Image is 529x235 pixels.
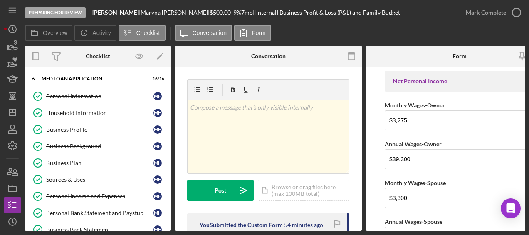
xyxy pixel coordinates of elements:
[253,9,400,16] div: | [Internal] Business Profit & Loss (P&L) and Family Budget
[119,25,166,41] button: Checklist
[29,138,166,155] a: Business BackgroundMH
[153,209,162,217] div: M H
[501,198,521,218] div: Open Intercom Messenger
[29,88,166,105] a: Personal InformationMH
[46,93,153,100] div: Personal Information
[153,192,162,200] div: M H
[187,180,254,201] button: Post
[29,188,166,205] a: Personal Income and ExpensesMH
[252,30,266,36] label: Form
[46,226,153,233] div: Business Bank Statement
[86,53,110,60] div: Checklist
[457,4,525,21] button: Mark Complete
[46,193,153,200] div: Personal Income and Expenses
[25,7,86,18] div: Preparing for Review
[25,25,72,41] button: Overview
[46,126,153,133] div: Business Profile
[153,159,162,167] div: M H
[153,175,162,184] div: M H
[43,30,67,36] label: Overview
[46,176,153,183] div: Sources & Uses
[29,155,166,171] a: Business PlanMH
[200,222,283,228] div: You Submitted the Custom Form
[92,9,139,16] b: [PERSON_NAME]
[393,78,526,85] div: Net Personal Income
[92,9,141,16] div: |
[466,4,506,21] div: Mark Complete
[46,160,153,166] div: Business Plan
[29,105,166,121] a: Household InformationMH
[153,125,162,134] div: M H
[210,9,233,16] div: $500.00
[251,53,286,60] div: Conversation
[136,30,160,36] label: Checklist
[215,180,226,201] div: Post
[153,109,162,117] div: M H
[193,30,227,36] label: Conversation
[42,76,143,81] div: MED Loan Application
[74,25,116,41] button: Activity
[29,171,166,188] a: Sources & UsesMH
[149,76,164,81] div: 16 / 16
[234,25,271,41] button: Form
[385,102,445,109] label: Monthly Wages-Owner
[153,92,162,100] div: M H
[46,210,153,216] div: Personal Bank Statement and Paystub
[29,205,166,221] a: Personal Bank Statement and PaystubMH
[241,9,253,16] div: 7 mo
[452,53,467,60] div: Form
[175,25,232,41] button: Conversation
[29,121,166,138] a: Business ProfileMH
[233,9,241,16] div: 9 %
[385,179,446,186] label: Monthly Wages-Spouse
[46,110,153,116] div: Household Information
[385,140,442,147] label: Annual Wages-Owner
[385,218,442,225] label: Annual Wages-Spouse
[153,225,162,234] div: M H
[92,30,111,36] label: Activity
[46,143,153,150] div: Business Background
[284,222,323,228] time: 2025-08-28 14:45
[153,142,162,150] div: M H
[141,9,210,16] div: Maryna [PERSON_NAME] |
